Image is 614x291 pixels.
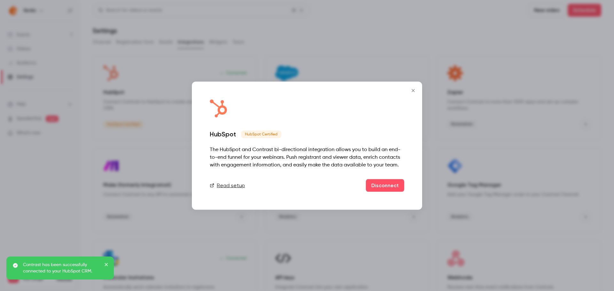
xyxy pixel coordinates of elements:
p: Contrast has been successfully connected to your HubSpot CRM. [23,262,100,274]
div: HubSpot [210,130,236,138]
button: Disconnect [366,179,404,192]
button: Close [407,84,420,97]
button: close [104,262,109,269]
div: The HubSpot and Contrast bi-directional integration allows you to build an end-to-end funnel for ... [210,146,404,169]
a: Read setup [210,181,245,189]
span: HubSpot Certified [241,130,281,138]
